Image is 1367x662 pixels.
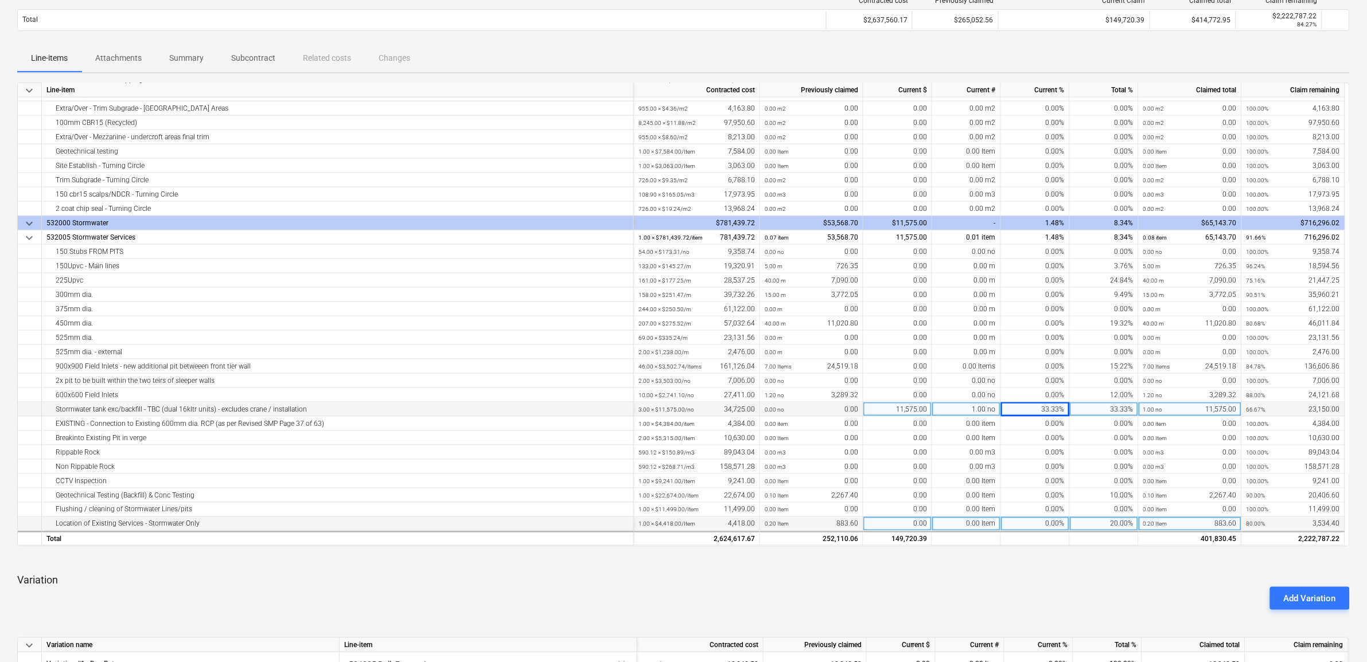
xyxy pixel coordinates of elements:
div: 0.00 [1143,245,1237,259]
div: 0.00 m2 [932,173,1001,187]
div: 0.00 [765,130,858,144]
div: 11,020.80 [1143,316,1237,331]
div: 375mm dia. [46,302,629,316]
div: 0.00 m [932,288,1001,302]
div: 12.00% [1070,388,1139,402]
div: 0.00 [863,316,932,331]
div: 0.00 [863,488,932,503]
div: 0.00% [1070,101,1139,116]
p: Subcontract [231,52,275,64]
div: 0.00% [1001,273,1070,288]
div: 0.00 [1143,130,1237,144]
div: Claimed total [1142,638,1245,652]
div: 21,447.25 [1247,273,1340,288]
div: 0.00 [863,159,932,173]
div: 61,122.00 [638,302,755,316]
div: 0.00 Item [932,159,1001,173]
div: 0.00% [1070,302,1139,316]
div: 0.00% [1001,202,1070,216]
div: 0.00 [863,431,932,445]
small: 75.16% [1247,277,1265,284]
div: $2,222,787.22 [1241,12,1317,20]
div: 0.00 [765,202,858,216]
div: 0.00% [1070,173,1139,187]
small: 5.00 m [765,263,782,269]
div: 450mm dia. [46,316,629,331]
div: 13,968.24 [638,202,755,216]
p: Line-items [31,52,68,64]
div: 0.00 m2 [932,130,1001,144]
div: Previously claimed [760,83,863,97]
div: 0.00% [1070,417,1139,431]
div: Contracted cost [634,83,760,97]
div: 0.00% [1001,316,1070,331]
small: 54.00 × $173.31 / no [638,249,690,255]
div: 0.00 no [932,245,1001,259]
div: Total [42,531,634,545]
div: 61,122.00 [1247,302,1340,316]
div: 0.00 [1143,173,1237,187]
div: 0.00 item [932,417,1001,431]
div: 33.33% [1070,402,1139,417]
div: 0.00% [1070,331,1139,345]
div: 53,568.70 [765,230,858,245]
div: Current $ [863,83,932,97]
div: 0.00% [1001,288,1070,302]
div: 3,063.00 [1247,159,1340,173]
div: 0.00% [1001,417,1070,431]
div: $11,575.00 [863,216,932,230]
div: Trim Subgrade - Turning Circle [46,173,629,187]
div: 532000 Stormwater [46,216,629,230]
div: 0.00 [863,202,932,216]
small: 0.00 m2 [1143,120,1165,126]
small: 40.00 m [765,277,786,284]
small: 0.00 Item [765,163,789,169]
div: - [932,216,1001,230]
small: 0.00 m2 [765,134,786,140]
div: 24.84% [1070,273,1139,288]
div: 0.00% [1070,374,1139,388]
div: 6,788.10 [1247,173,1340,187]
div: Total % [1073,638,1142,652]
div: Current # [932,83,1001,97]
div: 2 coat chip seal - Turning Circle [46,202,629,216]
div: 0.00% [1001,359,1070,374]
div: 0.00 [863,116,932,130]
div: Line-item [42,83,634,97]
div: 401,830.45 [1139,531,1242,545]
small: 91.66% [1247,234,1266,241]
div: 0.00 [863,445,932,460]
small: 100.00% [1247,148,1269,155]
small: 100.00% [1247,191,1269,198]
div: 0.00 m [932,331,1001,345]
div: 0.00 [863,374,932,388]
div: 0.00% [1001,345,1070,359]
div: $65,143.70 [1139,216,1242,230]
div: 0.00% [1070,431,1139,445]
div: Claim remaining [1245,638,1349,652]
div: 0.00 m2 [932,101,1001,116]
div: 33.33% [1001,402,1070,417]
div: 0.00 [863,331,932,345]
div: Current $ [867,638,936,652]
small: 1.00 × $3,063.00 / Item [638,163,695,169]
div: 0.00 m2 [932,202,1001,216]
div: 65,143.70 [1143,230,1237,245]
div: 0.00% [1001,259,1070,273]
span: keyboard_arrow_down [22,84,36,97]
div: 19,320.91 [638,259,755,273]
small: 726.00 × $19.24 / m2 [638,206,691,212]
div: 0.00% [1070,445,1139,460]
div: 1.48% [1001,230,1070,245]
div: 35,960.21 [1247,288,1340,302]
small: 0.00 no [765,249,784,255]
small: 100.00% [1247,105,1269,112]
div: 1.48% [1001,216,1070,230]
small: 0.07 item [765,234,789,241]
div: 0.00% [1070,187,1139,202]
span: keyboard_arrow_down [22,217,36,230]
div: 20.00% [1070,517,1139,531]
div: 0.00 m3 [932,445,1001,460]
div: 0.00 Item [932,144,1001,159]
div: Contracted cost [637,638,764,652]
